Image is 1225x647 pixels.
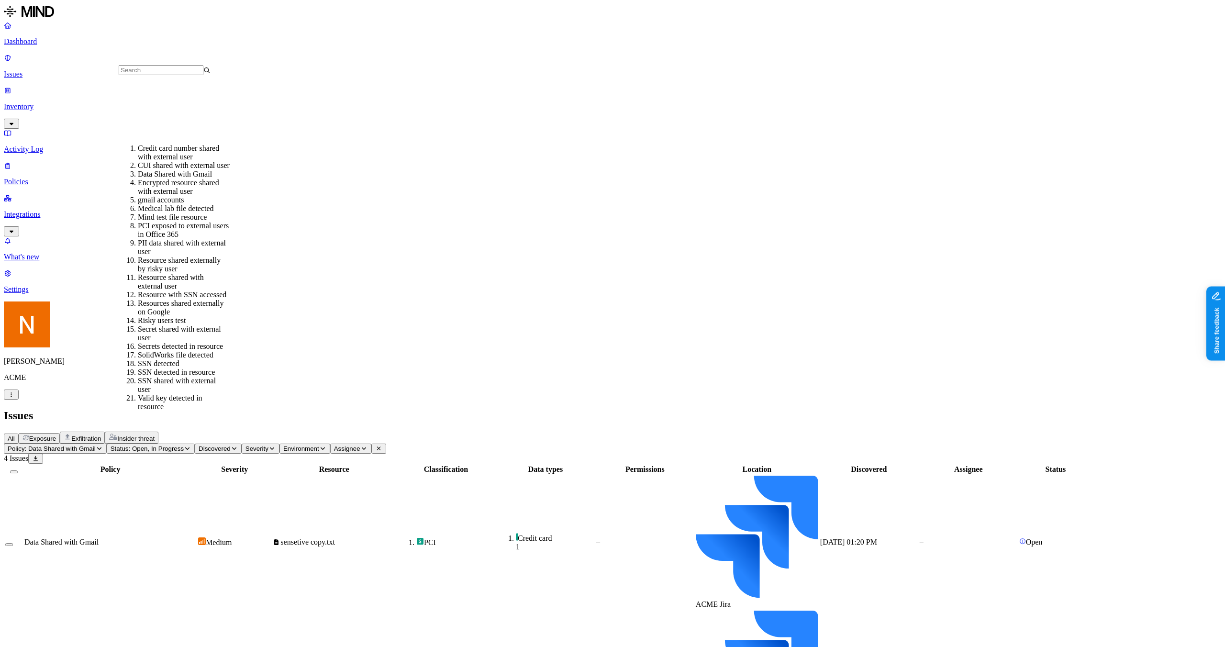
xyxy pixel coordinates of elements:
div: Assignee [920,465,1017,474]
div: Resource shared with external user [138,273,230,290]
span: Exposure [29,435,56,442]
div: Mind test file resource [138,213,230,222]
span: [DATE] 01:20 PM [820,538,877,546]
div: Permissions [596,465,694,474]
p: ACME [4,373,1221,382]
a: Inventory [4,86,1221,127]
span: Discovered [199,445,231,452]
div: Classification [397,465,495,474]
p: Dashboard [4,37,1221,46]
button: Select row [5,543,13,546]
a: Issues [4,54,1221,78]
span: Data Shared with Gmail [24,538,99,546]
div: Resource with SSN accessed [138,290,230,299]
span: 4 Issues [4,454,28,462]
div: Discovered [820,465,918,474]
div: Location [696,465,818,474]
a: Settings [4,269,1221,294]
span: Exfiltration [71,435,101,442]
div: PCI exposed to external users in Office 365 [138,222,230,239]
div: Secret shared with external user [138,325,230,342]
a: Dashboard [4,21,1221,46]
img: jira.svg [696,476,818,598]
div: Valid key detected in resource [138,394,230,411]
span: ACME Jira [696,600,731,608]
span: Insider threat [117,435,155,442]
span: Open [1026,538,1043,546]
div: Severity [198,465,271,474]
a: Policies [4,161,1221,186]
div: Data Shared with Gmail [138,170,230,178]
img: Nitai Mishary [4,301,50,347]
img: pci-line.svg [516,533,518,541]
div: gmail accounts [138,196,230,204]
div: Resources shared externally on Google [138,299,230,316]
img: MIND [4,4,54,19]
div: Secrets detected in resource [138,342,230,351]
p: Issues [4,70,1221,78]
div: Resource shared externally by risky user [138,256,230,273]
div: Credit card [516,533,594,543]
span: Severity [245,445,268,452]
div: SSN shared with external user [138,377,230,394]
a: MIND [4,4,1221,21]
p: Settings [4,285,1221,294]
span: Assignee [334,445,360,452]
div: SSN detected [138,359,230,368]
span: sensetive copy.txt [280,538,335,546]
p: Inventory [4,102,1221,111]
div: Status [1019,465,1092,474]
div: Encrypted resource shared with external user [138,178,230,196]
div: Credit card number shared with external user [138,144,230,161]
img: severity-medium.svg [198,537,206,545]
img: status-open.svg [1019,538,1026,545]
div: PII data shared with external user [138,239,230,256]
div: 1 [516,543,594,551]
div: SolidWorks file detected [138,351,230,359]
a: Activity Log [4,129,1221,154]
button: Select all [10,470,18,473]
a: What's new [4,236,1221,261]
span: Environment [283,445,319,452]
span: – [596,538,600,546]
span: Medium [206,538,232,547]
h2: Issues [4,409,1221,422]
span: All [8,435,15,442]
p: Activity Log [4,145,1221,154]
div: Policy [24,465,196,474]
div: Data types [497,465,594,474]
div: CUI shared with external user [138,161,230,170]
div: SSN detected in resource [138,368,230,377]
div: Medical lab file detected [138,204,230,213]
span: Status: Open, In Progress [111,445,184,452]
span: – [920,538,924,546]
p: What's new [4,253,1221,261]
p: Integrations [4,210,1221,219]
div: Resource [273,465,395,474]
div: PCI [416,537,495,547]
div: Risky users test [138,316,230,325]
a: Integrations [4,194,1221,235]
input: Search [119,65,203,75]
p: Policies [4,178,1221,186]
img: pci.svg [416,537,424,545]
span: Policy: Data Shared with Gmail [8,445,96,452]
